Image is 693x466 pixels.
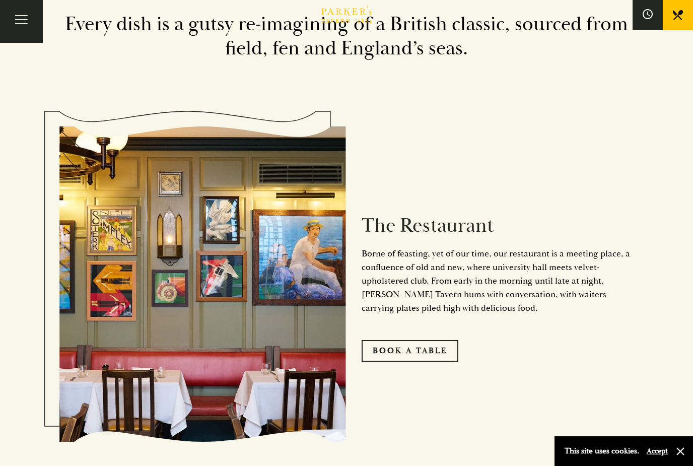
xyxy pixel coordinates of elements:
a: Book A Table [362,340,458,361]
button: Close and accept [675,446,685,456]
h2: The Restaurant [362,214,634,238]
p: Borne of feasting, yet of our time, our restaurant is a meeting place, a confluence of old and ne... [362,247,634,315]
p: This site uses cookies. [565,444,639,458]
h2: Every dish is a gutsy re-imagining of a British classic, sourced from field, fen and England’s seas. [59,12,634,60]
button: Accept [647,446,668,456]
